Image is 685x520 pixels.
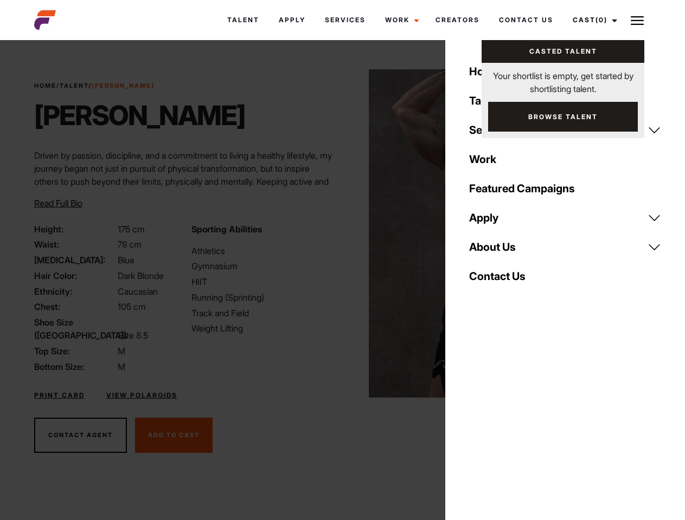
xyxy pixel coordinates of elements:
li: Athletics [191,244,336,257]
button: Add To Cast [135,418,213,453]
span: [MEDICAL_DATA]: [34,253,116,266]
span: Height: [34,223,116,236]
a: Featured Campaigns [463,174,668,203]
a: Home [463,57,668,86]
a: Talent [463,86,668,115]
img: cropped-aefm-brand-fav-22-square.png [34,9,56,31]
a: About Us [463,232,668,262]
span: 175 cm [118,224,145,235]
span: Read Full Bio [34,198,82,209]
a: Work [375,5,426,35]
a: Services [315,5,375,35]
span: Blue [118,255,135,265]
a: Cast(0) [563,5,624,35]
a: Apply [463,203,668,232]
span: Dark Blonde [118,270,164,281]
a: Creators [426,5,489,35]
span: M [118,361,125,372]
a: Talent [217,5,269,35]
strong: Sporting Abilities [191,224,262,235]
p: Your shortlist is empty, get started by shortlisting talent. [482,63,644,95]
span: Shoe Size ([GEOGRAPHIC_DATA]): [34,316,116,342]
a: Casted Talent [482,40,644,63]
span: M [118,346,125,356]
a: Talent [60,82,88,89]
span: Bottom Size: [34,360,116,373]
a: Contact Us [489,5,563,35]
a: Services [463,115,668,145]
span: Chest: [34,300,116,313]
li: Weight Lifting [191,322,336,335]
span: (0) [596,16,607,24]
h1: [PERSON_NAME] [34,99,245,132]
a: Home [34,82,56,89]
li: HIIT [191,275,336,288]
button: Read Full Bio [34,197,82,210]
a: Browse Talent [488,102,638,132]
a: View Polaroids [106,391,177,400]
img: Burger icon [631,14,644,27]
li: Gymnasium [191,259,336,272]
span: Add To Cast [148,431,200,439]
span: Top Size: [34,344,116,357]
button: Contact Agent [34,418,127,453]
a: Contact Us [463,262,668,291]
a: Apply [269,5,315,35]
p: Driven by passion, discipline, and a commitment to living a healthy lifestyle, my journey began n... [34,149,336,214]
span: / / [34,81,155,90]
a: Work [463,145,668,174]
a: Print Card [34,391,85,400]
li: Running (Sprinting) [191,291,336,304]
span: Size 8.5 [118,330,148,341]
span: 78 cm [118,239,142,250]
span: Ethnicity: [34,285,116,298]
strong: [PERSON_NAME] [92,82,155,89]
span: Waist: [34,238,116,251]
span: 105 cm [118,301,146,312]
span: Hair Color: [34,269,116,282]
span: Caucasian [118,286,158,297]
li: Track and Field [191,307,336,320]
